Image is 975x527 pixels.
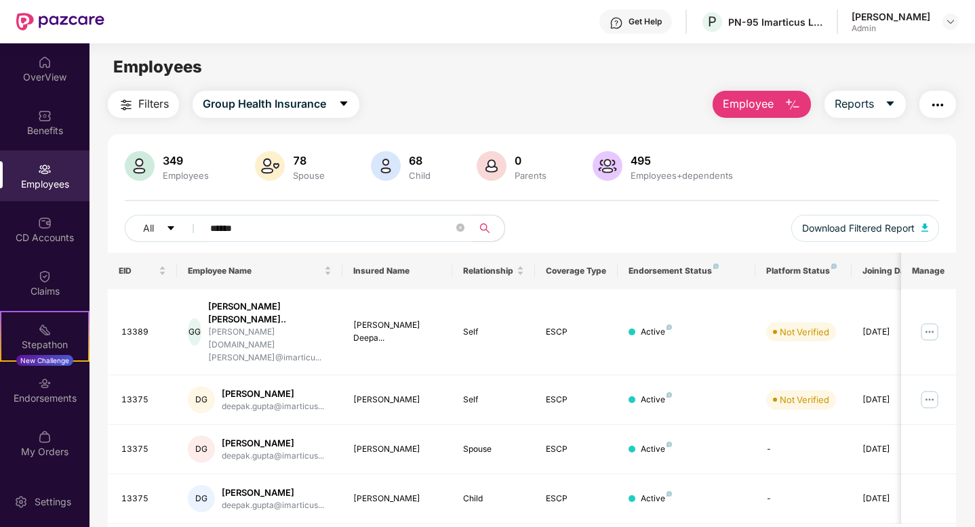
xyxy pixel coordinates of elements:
[755,425,852,474] td: -
[546,492,607,505] div: ESCP
[290,170,327,181] div: Spouse
[641,492,672,505] div: Active
[666,491,672,497] img: svg+xml;base64,PHN2ZyB4bWxucz0iaHR0cDovL3d3dy53My5vcmcvMjAwMC9zdmciIHdpZHRoPSI4IiBoZWlnaHQ9IjgiIH...
[862,394,923,406] div: [DATE]
[38,430,52,444] img: svg+xml;base64,PHN2ZyBpZD0iTXlfT3JkZXJzIiBkYXRhLW5hbWU9Ik15IE9yZGVycyIgeG1sbnM9Imh0dHA6Ly93d3cudz...
[452,253,535,289] th: Relationship
[138,96,169,112] span: Filters
[14,495,28,509] img: svg+xml;base64,PHN2ZyBpZD0iU2V0dGluZy0yMHgyMCIgeG1sbnM9Imh0dHA6Ly93d3cudzMub3JnLzIwMDAvc3ZnIiB3aW...
[766,266,841,276] div: Platform Status
[406,154,433,167] div: 68
[784,97,801,113] img: svg+xml;base64,PHN2ZyB4bWxucz0iaHR0cDovL3d3dy53My5vcmcvMjAwMC9zdmciIHhtbG5zOnhsaW5rPSJodHRwOi8vd3...
[143,221,154,236] span: All
[641,443,672,456] div: Active
[38,216,52,230] img: svg+xml;base64,PHN2ZyBpZD0iQ0RfQWNjb3VudHMiIGRhdGEtbmFtZT0iQ0QgQWNjb3VudHMiIHhtbG5zPSJodHRwOi8vd3...
[713,263,719,269] img: svg+xml;base64,PHN2ZyB4bWxucz0iaHR0cDovL3d3dy53My5vcmcvMjAwMC9zdmciIHdpZHRoPSI4IiBoZWlnaHQ9IjgiIH...
[666,324,672,330] img: svg+xml;base64,PHN2ZyB4bWxucz0iaHR0cDovL3d3dy53My5vcmcvMjAwMC9zdmciIHdpZHRoPSI4IiBoZWlnaHQ9IjgiIH...
[885,98,896,110] span: caret-down
[852,253,934,289] th: Joining Date
[921,224,928,232] img: svg+xml;base64,PHN2ZyB4bWxucz0iaHR0cDovL3d3dy53My5vcmcvMjAwMC9zdmciIHhtbG5zOnhsaW5rPSJodHRwOi8vd3...
[463,266,514,276] span: Relationship
[1,338,88,352] div: Stepathon
[188,266,321,276] span: Employee Name
[535,253,618,289] th: Coverage Type
[463,326,524,339] div: Self
[188,436,215,463] div: DG
[38,56,52,69] img: svg+xml;base64,PHN2ZyBpZD0iSG9tZSIgeG1sbnM9Imh0dHA6Ly93d3cudzMub3JnLzIwMDAvc3ZnIiB3aWR0aD0iMjAiIG...
[546,326,607,339] div: ESCP
[546,394,607,406] div: ESCP
[945,16,956,27] img: svg+xml;base64,PHN2ZyBpZD0iRHJvcGRvd24tMzJ4MzIiIHhtbG5zPSJodHRwOi8vd3d3LnczLm9yZy8yMDAwL3N2ZyIgd2...
[121,394,166,406] div: 13375
[222,437,324,450] div: [PERSON_NAME]
[862,492,923,505] div: [DATE]
[108,253,177,289] th: EID
[160,154,212,167] div: 349
[477,151,506,181] img: svg+xml;base64,PHN2ZyB4bWxucz0iaHR0cDovL3d3dy53My5vcmcvMjAwMC9zdmciIHhtbG5zOnhsaW5rPSJodHRwOi8vd3...
[108,91,179,118] button: Filters
[16,355,73,366] div: New Challenge
[629,16,662,27] div: Get Help
[353,319,442,345] div: [PERSON_NAME] Deepa...
[708,14,717,30] span: P
[113,57,202,77] span: Employees
[546,443,607,456] div: ESCP
[512,170,549,181] div: Parents
[38,377,52,390] img: svg+xml;base64,PHN2ZyBpZD0iRW5kb3JzZW1lbnRzIiB4bWxucz0iaHR0cDovL3d3dy53My5vcmcvMjAwMC9zdmciIHdpZH...
[119,266,156,276] span: EID
[290,154,327,167] div: 78
[177,253,342,289] th: Employee Name
[188,386,215,413] div: DG
[38,109,52,123] img: svg+xml;base64,PHN2ZyBpZD0iQmVuZWZpdHMiIHhtbG5zPSJodHRwOi8vd3d3LnczLm9yZy8yMDAwL3N2ZyIgd2lkdGg9Ij...
[471,215,505,242] button: search
[471,223,498,234] span: search
[222,499,324,512] div: deepak.gupta@imarticus...
[802,221,915,236] span: Download Filtered Report
[208,300,332,326] div: [PERSON_NAME] [PERSON_NAME]..
[919,389,940,410] img: manageButton
[629,266,744,276] div: Endorsement Status
[862,443,923,456] div: [DATE]
[713,91,811,118] button: Employee
[780,393,829,406] div: Not Verified
[901,253,956,289] th: Manage
[628,154,736,167] div: 495
[188,485,215,512] div: DG
[919,321,940,343] img: manageButton
[930,97,946,113] img: svg+xml;base64,PHN2ZyB4bWxucz0iaHR0cDovL3d3dy53My5vcmcvMjAwMC9zdmciIHdpZHRoPSIyNCIgaGVpZ2h0PSIyNC...
[160,170,212,181] div: Employees
[203,96,326,112] span: Group Health Insurance
[353,443,442,456] div: [PERSON_NAME]
[342,253,453,289] th: Insured Name
[641,394,672,406] div: Active
[641,326,672,339] div: Active
[791,215,939,242] button: Download Filtered Report
[38,270,52,283] img: svg+xml;base64,PHN2ZyBpZD0iQ2xhaW0iIHhtbG5zPSJodHRwOi8vd3d3LnczLm9yZy8yMDAwL3N2ZyIgd2lkdGg9IjIwIi...
[31,495,75,509] div: Settings
[862,326,923,339] div: [DATE]
[222,450,324,463] div: deepak.gupta@imarticus...
[610,16,623,30] img: svg+xml;base64,PHN2ZyBpZD0iSGVscC0zMngzMiIgeG1sbnM9Imh0dHA6Ly93d3cudzMub3JnLzIwMDAvc3ZnIiB3aWR0aD...
[728,16,823,28] div: PN-95 Imarticus Learning Private Limited
[338,98,349,110] span: caret-down
[255,151,285,181] img: svg+xml;base64,PHN2ZyB4bWxucz0iaHR0cDovL3d3dy53My5vcmcvMjAwMC9zdmciIHhtbG5zOnhsaW5rPSJodHRwOi8vd3...
[456,224,464,232] span: close-circle
[222,400,324,413] div: deepak.gupta@imarticus...
[831,263,837,269] img: svg+xml;base64,PHN2ZyB4bWxucz0iaHR0cDovL3d3dy53My5vcmcvMjAwMC9zdmciIHdpZHRoPSI4IiBoZWlnaHQ9IjgiIH...
[463,394,524,406] div: Self
[824,91,906,118] button: Reportscaret-down
[723,96,774,112] span: Employee
[406,170,433,181] div: Child
[353,492,442,505] div: [PERSON_NAME]
[188,318,201,345] div: GG
[166,224,176,234] span: caret-down
[121,326,166,339] div: 13389
[666,442,672,447] img: svg+xml;base64,PHN2ZyB4bWxucz0iaHR0cDovL3d3dy53My5vcmcvMjAwMC9zdmciIHdpZHRoPSI4IiBoZWlnaHQ9IjgiIH...
[780,325,829,339] div: Not Verified
[852,10,930,23] div: [PERSON_NAME]
[193,91,359,118] button: Group Health Insurancecaret-down
[852,23,930,34] div: Admin
[456,222,464,235] span: close-circle
[463,443,524,456] div: Spouse
[125,151,155,181] img: svg+xml;base64,PHN2ZyB4bWxucz0iaHR0cDovL3d3dy53My5vcmcvMjAwMC9zdmciIHhtbG5zOnhsaW5rPSJodHRwOi8vd3...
